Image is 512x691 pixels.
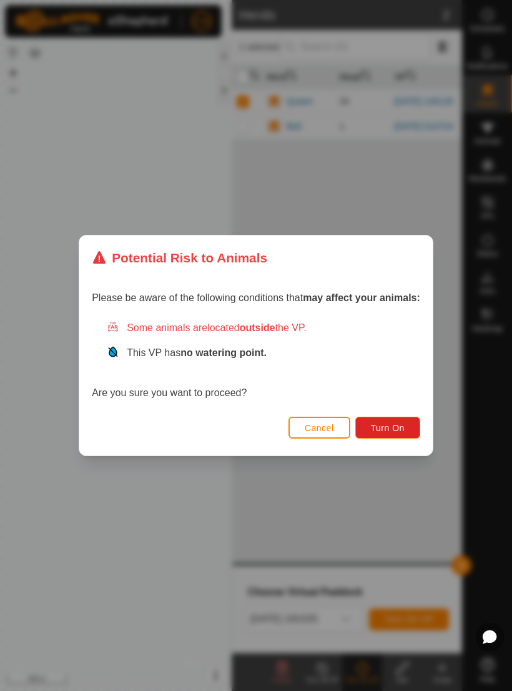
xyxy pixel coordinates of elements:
strong: may affect your animals: [303,292,420,303]
button: Turn On [355,417,420,439]
span: located the VP. [207,322,307,333]
div: Some animals are [107,321,420,336]
button: Cancel [288,417,350,439]
span: Please be aware of the following conditions that [92,292,420,303]
div: Are you sure you want to proceed? [92,321,420,400]
span: Cancel [305,423,334,433]
strong: outside [240,322,275,333]
strong: no watering point. [180,347,267,358]
span: Turn On [371,423,405,433]
span: This VP has [127,347,267,358]
div: Potential Risk to Animals [92,248,267,267]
